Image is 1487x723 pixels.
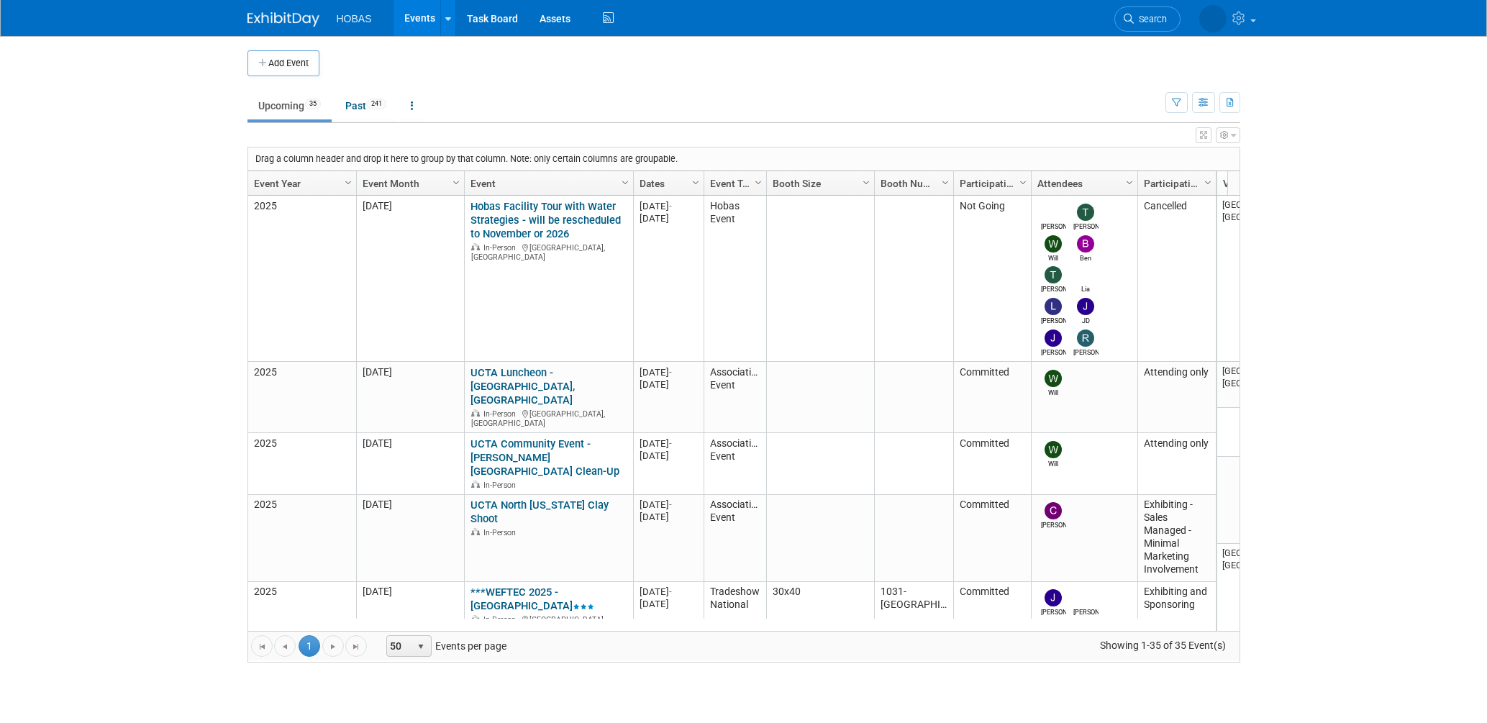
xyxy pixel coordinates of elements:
[858,171,874,193] a: Column Settings
[752,177,764,188] span: Column Settings
[640,586,697,598] div: [DATE]
[881,171,944,196] a: Booth Number
[254,171,347,196] a: Event Year
[1045,298,1062,315] img: Lindsey Thiele
[1045,235,1062,253] img: Will Stafford
[1137,495,1216,582] td: Exhibiting - Sales Managed - Minimal Marketing Involvement
[669,438,672,449] span: -
[483,409,520,419] span: In-Person
[1041,283,1066,294] div: Ted Woolsey
[335,92,397,119] a: Past241
[1041,458,1066,469] div: Will Stafford
[1077,329,1094,347] img: Rene Garcia
[640,200,697,212] div: [DATE]
[1041,221,1066,232] div: Alison Reeves
[960,171,1022,196] a: Participation
[1137,196,1216,362] td: Cancelled
[617,171,633,193] a: Column Settings
[387,636,411,656] span: 50
[470,437,619,478] a: UCTA Community Event - [PERSON_NAME][GEOGRAPHIC_DATA] Clean-Up
[471,528,480,535] img: In-Person Event
[669,367,672,378] span: -
[710,171,757,196] a: Event Type (Tradeshow National, Regional, State, Sponsorship, Assoc Event)
[1045,370,1062,387] img: Will Stafford
[247,12,319,27] img: ExhibitDay
[350,641,362,652] span: Go to the last page
[690,177,701,188] span: Column Settings
[953,433,1031,494] td: Committed
[1041,519,1066,530] div: Cole Grinnell
[1122,171,1137,193] a: Column Settings
[471,243,480,250] img: In-Person Event
[1073,315,1099,326] div: JD Demore
[345,635,367,657] a: Go to the last page
[640,511,697,523] div: [DATE]
[356,433,464,494] td: [DATE]
[1114,6,1181,32] a: Search
[953,196,1031,362] td: Not Going
[305,99,321,109] span: 35
[1077,266,1094,283] img: Lia Chowdhury
[470,613,627,635] div: [GEOGRAPHIC_DATA], [GEOGRAPHIC_DATA]
[640,499,697,511] div: [DATE]
[1144,171,1206,196] a: Participation Type
[470,366,575,406] a: UCTA Luncheon - [GEOGRAPHIC_DATA], [GEOGRAPHIC_DATA]
[1041,387,1066,398] div: Will Stafford
[1073,283,1099,294] div: Lia Chowdhury
[279,641,291,652] span: Go to the previous page
[356,196,464,362] td: [DATE]
[640,212,697,224] div: [DATE]
[1200,171,1216,193] a: Column Settings
[363,171,455,196] a: Event Month
[1041,253,1066,263] div: Will Stafford
[773,171,865,196] a: Booth Size
[640,366,697,378] div: [DATE]
[356,362,464,433] td: [DATE]
[483,615,520,624] span: In-Person
[953,495,1031,582] td: Committed
[1017,177,1029,188] span: Column Settings
[1217,362,1282,408] td: [GEOGRAPHIC_DATA], [GEOGRAPHIC_DATA]
[470,586,594,612] a: ***WEFTEC 2025 - [GEOGRAPHIC_DATA]
[937,171,953,193] a: Column Settings
[248,147,1240,170] div: Drag a column header and drop it here to group by that column. Note: only certain columns are gro...
[1073,253,1099,263] div: Ben Hunter
[356,495,464,582] td: [DATE]
[704,495,766,582] td: Association Event
[669,586,672,597] span: -
[1077,589,1094,606] img: Jerry Peck
[1137,433,1216,494] td: Attending only
[1077,204,1094,221] img: Tracy DeJarnett
[342,177,354,188] span: Column Settings
[1077,298,1094,315] img: JD Demore
[704,433,766,494] td: Association Event
[940,177,951,188] span: Column Settings
[1015,171,1031,193] a: Column Settings
[1045,589,1062,606] img: Jeffrey LeBlanc
[1037,171,1128,196] a: Attendees
[1223,171,1273,196] a: Venue Location
[247,50,319,76] button: Add Event
[450,177,462,188] span: Column Settings
[953,362,1031,433] td: Committed
[1073,347,1099,358] div: Rene Garcia
[1045,204,1062,221] img: Alison Reeves
[1124,177,1135,188] span: Column Settings
[640,450,697,462] div: [DATE]
[1073,221,1099,232] div: Tracy DeJarnett
[251,635,273,657] a: Go to the first page
[471,615,480,622] img: In-Person Event
[471,481,480,488] img: In-Person Event
[669,201,672,212] span: -
[1073,606,1099,617] div: Jerry Peck
[704,196,766,362] td: Hobas Event
[750,171,766,193] a: Column Settings
[483,481,520,490] span: In-Person
[1041,315,1066,326] div: Lindsey Thiele
[860,177,872,188] span: Column Settings
[299,635,320,657] span: 1
[340,171,356,193] a: Column Settings
[248,362,356,433] td: 2025
[470,200,621,240] a: Hobas Facility Tour with Water Strategies - will be rescheduled to November or 2026
[247,92,332,119] a: Upcoming35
